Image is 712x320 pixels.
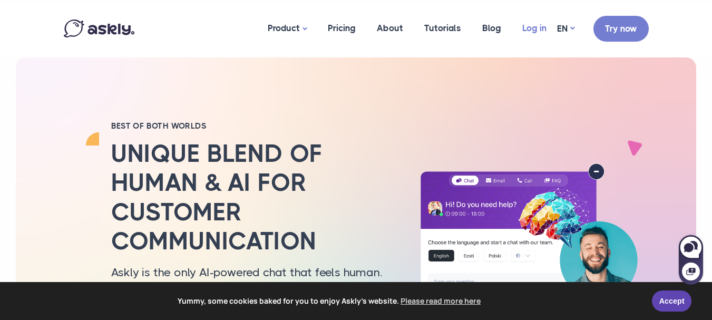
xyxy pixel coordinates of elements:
[111,139,396,256] h2: Unique blend of human & AI for customer communication
[15,293,645,309] span: Yummy, some cookies baked for you to enjoy Askly's website.
[678,233,704,286] iframe: Askly chat
[652,290,691,312] a: Accept
[399,293,482,309] a: learn more about cookies
[557,21,574,36] a: EN
[414,3,472,54] a: Tutorials
[111,121,396,131] h2: BEST OF BOTH WORLDS
[257,3,317,55] a: Product
[472,3,512,54] a: Blog
[64,20,134,37] img: Askly
[593,16,649,42] a: Try now
[366,3,414,54] a: About
[317,3,366,54] a: Pricing
[512,3,557,54] a: Log in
